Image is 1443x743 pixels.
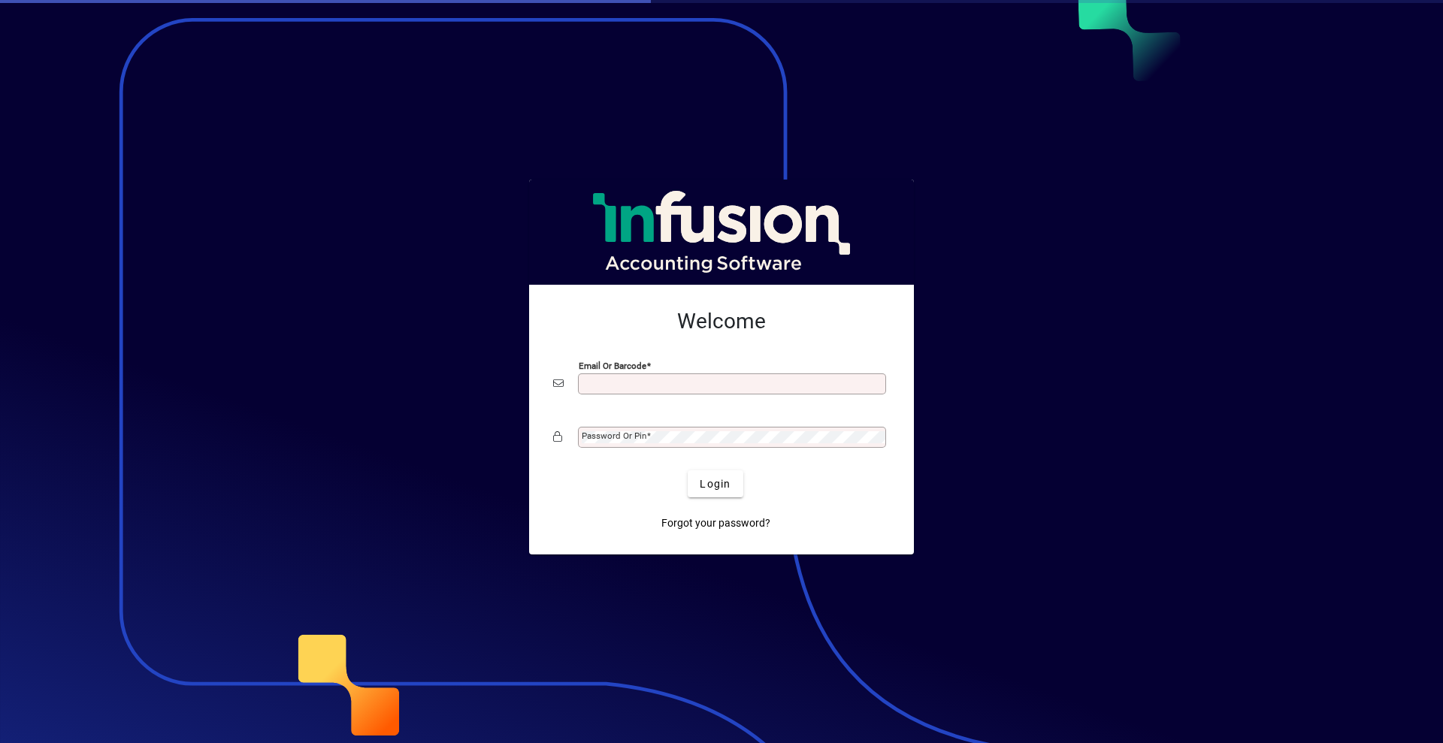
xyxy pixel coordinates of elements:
[553,309,890,334] h2: Welcome
[655,509,776,536] a: Forgot your password?
[700,476,731,492] span: Login
[688,470,743,497] button: Login
[661,515,770,531] span: Forgot your password?
[582,430,646,441] mat-label: Password or Pin
[579,361,646,371] mat-label: Email or Barcode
